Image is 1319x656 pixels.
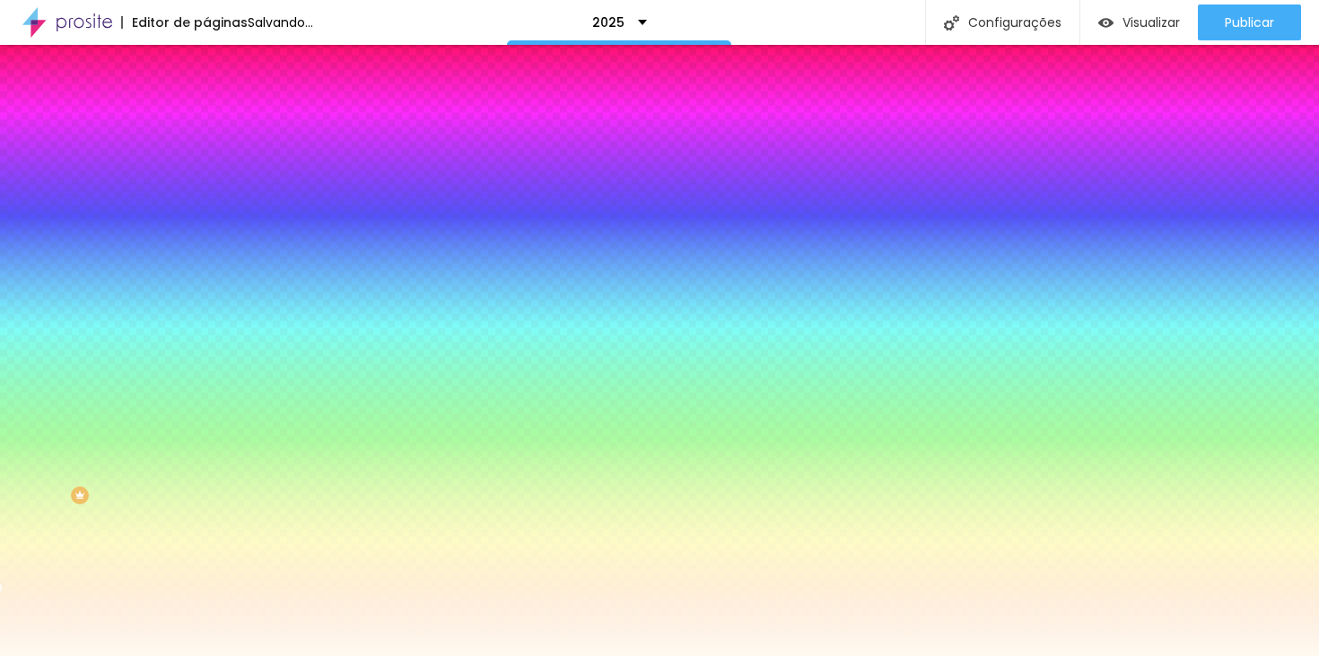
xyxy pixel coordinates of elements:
span: Publicar [1225,15,1274,30]
button: Visualizar [1080,4,1198,40]
div: Editor de páginas [121,16,248,29]
img: Icone [944,15,959,31]
span: Visualizar [1122,15,1180,30]
p: 2025 [592,16,625,29]
img: view-1.svg [1098,15,1114,31]
button: Publicar [1198,4,1301,40]
div: Salvando... [248,16,313,29]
